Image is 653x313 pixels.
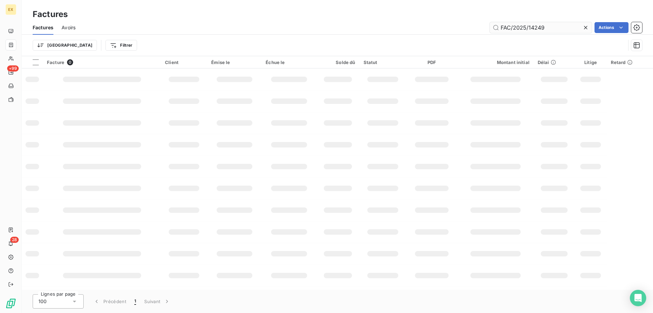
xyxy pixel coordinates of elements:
[47,60,64,65] span: Facture
[165,60,203,65] div: Client
[5,4,16,15] div: EX
[67,59,73,65] span: 0
[130,294,140,309] button: 1
[611,60,649,65] div: Retard
[7,65,19,72] span: +99
[140,294,174,309] button: Suivant
[134,298,136,305] span: 1
[33,24,53,31] span: Factures
[89,294,130,309] button: Précédent
[579,60,602,65] div: Litige
[490,22,592,33] input: Rechercher
[33,8,68,20] h3: Factures
[321,60,355,65] div: Solde dû
[266,60,312,65] div: Échue le
[462,60,530,65] div: Montant initial
[10,237,19,243] span: 28
[364,60,402,65] div: Statut
[62,24,76,31] span: Avoirs
[410,60,453,65] div: PDF
[5,298,16,309] img: Logo LeanPay
[595,22,629,33] button: Actions
[33,40,97,51] button: [GEOGRAPHIC_DATA]
[105,40,137,51] button: Filtrer
[630,290,646,306] div: Open Intercom Messenger
[38,298,47,305] span: 100
[211,60,257,65] div: Émise le
[538,60,570,65] div: Délai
